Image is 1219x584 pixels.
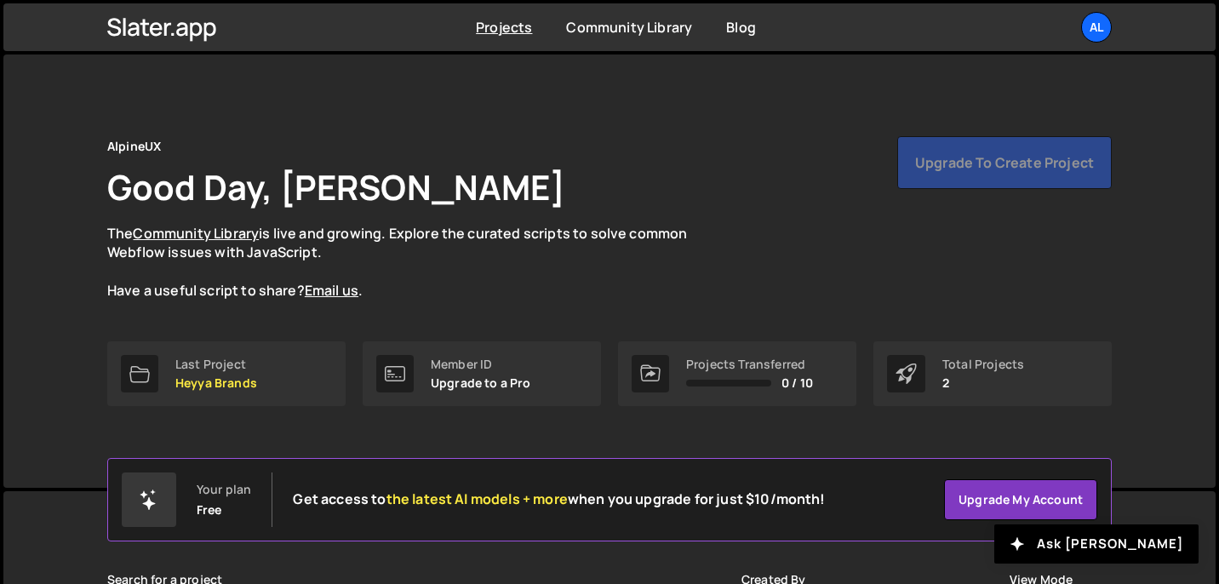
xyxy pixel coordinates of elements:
p: Heyya Brands [175,376,257,390]
div: Your plan [197,483,251,496]
div: Member ID [431,358,531,371]
h2: Get access to when you upgrade for just $10/month! [293,491,825,507]
div: Last Project [175,358,257,371]
a: Email us [305,281,358,300]
p: 2 [942,376,1024,390]
div: Total Projects [942,358,1024,371]
a: Community Library [566,18,692,37]
span: the latest AI models + more [386,490,568,508]
div: AlpineUX [107,136,161,157]
a: Community Library [133,224,259,243]
div: Projects Transferred [686,358,813,371]
a: Blog [726,18,756,37]
a: Al [1081,12,1112,43]
a: Projects [476,18,532,37]
a: Last Project Heyya Brands [107,341,346,406]
a: Upgrade my account [944,479,1097,520]
button: Ask [PERSON_NAME] [994,524,1199,564]
div: Free [197,503,222,517]
p: The is live and growing. Explore the curated scripts to solve common Webflow issues with JavaScri... [107,224,720,301]
p: Upgrade to a Pro [431,376,531,390]
h1: Good Day, [PERSON_NAME] [107,163,565,210]
span: 0 / 10 [781,376,813,390]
